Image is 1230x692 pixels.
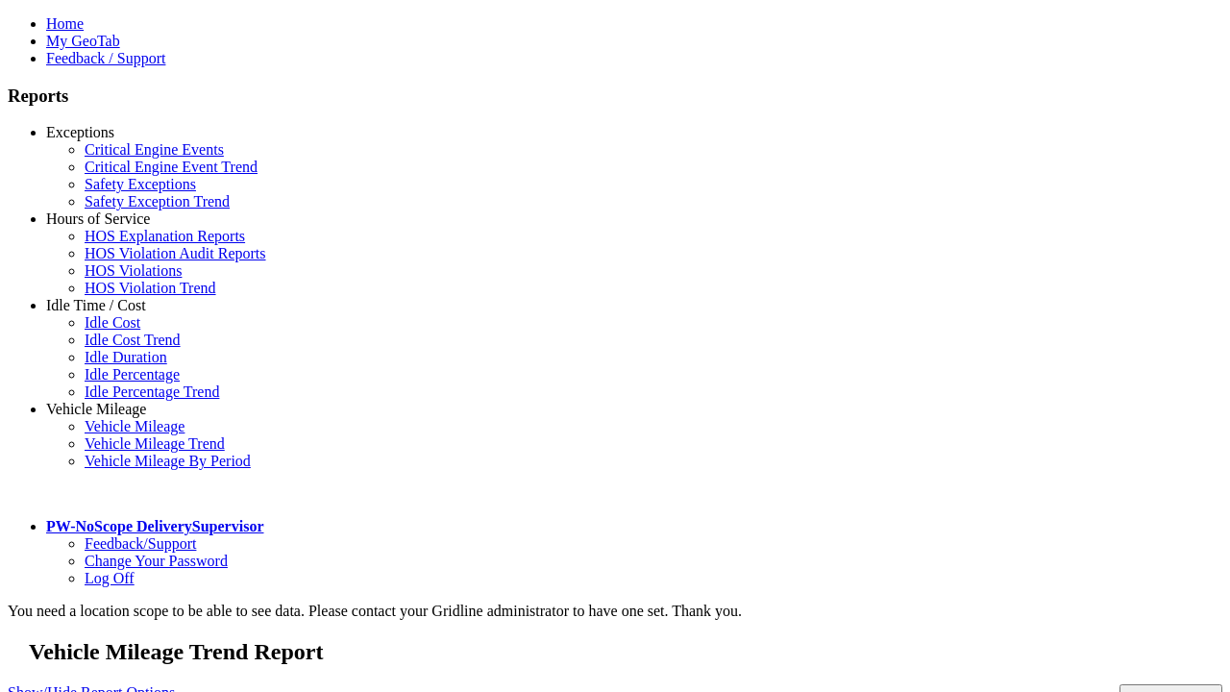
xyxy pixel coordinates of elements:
a: Idle Time / Cost [46,297,146,313]
a: Safety Exceptions [85,176,196,192]
a: HOS Violations [85,262,182,279]
a: HOS Explanation Reports [85,228,245,244]
a: Hours of Service [46,210,150,227]
a: Idle Duration [85,349,167,365]
a: HOS Violation Trend [85,280,216,296]
a: Idle Percentage Trend [85,383,219,400]
a: Feedback/Support [85,535,196,552]
a: Vehicle Mileage Trend [85,435,225,452]
a: Log Off [85,570,135,586]
h3: Reports [8,86,1222,107]
a: Feedback / Support [46,50,165,66]
a: Home [46,15,84,32]
a: Critical Engine Event Trend [85,159,258,175]
a: Change Your Password [85,553,228,569]
a: Critical Engine Events [85,141,224,158]
a: HOS Violation Audit Reports [85,245,266,261]
a: Vehicle Mileage By Period [85,453,251,469]
a: Vehicle Mileage [46,401,146,417]
div: You need a location scope to be able to see data. Please contact your Gridline administrator to h... [8,603,1222,620]
a: PW-NoScope DeliverySupervisor [46,518,263,534]
a: Idle Cost Trend [85,332,181,348]
a: Idle Cost [85,314,140,331]
a: Safety Exception Trend [85,193,230,210]
a: Vehicle Mileage [85,418,184,434]
a: My GeoTab [46,33,120,49]
a: Idle Percentage [85,366,180,383]
h2: Vehicle Mileage Trend Report [29,639,1222,665]
a: Exceptions [46,124,114,140]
